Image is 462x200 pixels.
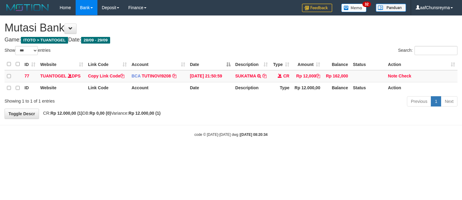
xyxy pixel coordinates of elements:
[86,58,129,70] th: Link Code: activate to sort column ascending
[398,46,457,55] label: Search:
[362,2,371,7] span: 32
[323,70,350,82] td: Rp 162,000
[235,74,256,78] a: SUKATMA
[38,58,86,70] th: Website: activate to sort column ascending
[292,70,323,82] td: Rp 12,000
[22,82,38,94] th: ID
[283,74,289,78] span: CR
[38,70,86,82] td: DPS
[441,96,457,107] a: Next
[323,82,350,94] th: Balance
[129,58,188,70] th: Account: activate to sort column ascending
[350,58,385,70] th: Status
[385,58,457,70] th: Action: activate to sort column ascending
[38,82,86,94] th: Website
[388,74,397,78] a: Note
[188,58,233,70] th: Date: activate to sort column descending
[15,46,38,55] select: Showentries
[22,58,38,70] th: ID: activate to sort column ascending
[292,82,323,94] th: Rp 12.000,00
[21,37,68,44] span: ITOTO > TUANTOGEL
[5,96,188,104] div: Showing 1 to 1 of 1 entries
[316,74,320,78] a: Copy Rp 12,000 to clipboard
[81,37,110,44] span: 28/09 - 29/09
[431,96,441,107] a: 1
[407,96,431,107] a: Previous
[240,133,267,137] strong: [DATE] 08:20:34
[292,58,323,70] th: Amount: activate to sort column ascending
[51,111,83,116] strong: Rp 12.000,00 (1)
[129,111,161,116] strong: Rp 12.000,00 (1)
[270,82,292,94] th: Type
[414,46,457,55] input: Search:
[5,37,457,43] h4: Game: Date:
[129,82,188,94] th: Account
[188,70,233,82] td: [DATE] 21:50:59
[40,111,161,116] span: CR: DB: Variance:
[385,82,457,94] th: Action
[233,58,270,70] th: Description: activate to sort column ascending
[142,74,171,78] a: TUTINOVI9208
[376,4,406,12] img: panduan.png
[132,74,141,78] span: BCA
[341,4,367,12] img: Button%20Memo.svg
[25,74,29,78] span: 77
[302,4,332,12] img: Feedback.jpg
[5,3,51,12] img: MOTION_logo.png
[233,82,270,94] th: Description
[350,82,385,94] th: Status
[88,74,125,78] a: Copy Link Code
[172,74,176,78] a: Copy TUTINOVI9208 to clipboard
[195,133,268,137] small: code © [DATE]-[DATE] dwg |
[86,82,129,94] th: Link Code
[5,46,51,55] label: Show entries
[188,82,233,94] th: Date
[90,111,111,116] strong: Rp 0,00 (0)
[5,22,457,34] h1: Mutasi Bank
[270,58,292,70] th: Type: activate to sort column ascending
[398,74,411,78] a: Check
[5,109,39,119] a: Toggle Descr
[323,58,350,70] th: Balance
[262,74,267,78] a: Copy SUKATMA to clipboard
[40,74,67,78] a: TUANTOGEL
